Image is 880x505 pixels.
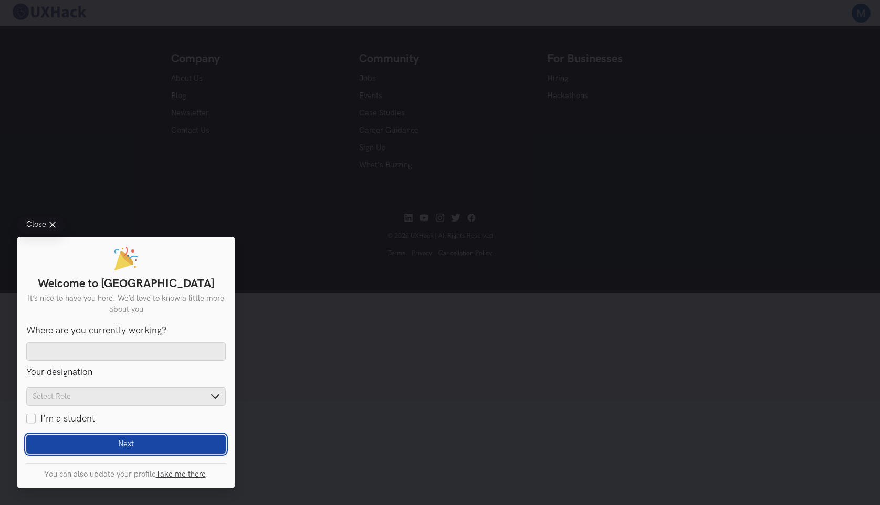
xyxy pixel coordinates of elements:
button: Next [26,435,226,454]
span: Next [118,439,134,449]
p: It’s nice to have you here. We’d love to know a little more about you [26,293,226,315]
a: Take me there [156,470,206,479]
legend: Your designation [26,367,226,378]
span: Close [26,221,46,229]
button: Close [17,216,65,234]
label: I'm a student [26,412,95,425]
h1: Welcome to [GEOGRAPHIC_DATA] [26,277,226,291]
label: Where are you currently working? [26,325,166,336]
input: Select Role [26,387,226,406]
p: You can also update your profile . [26,470,226,479]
